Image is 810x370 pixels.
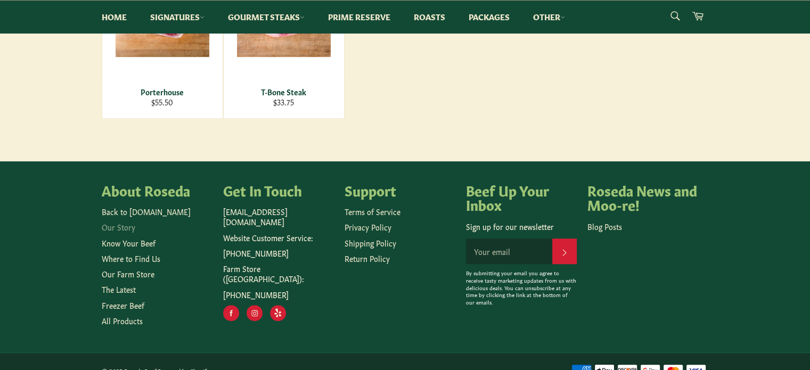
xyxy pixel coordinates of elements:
a: Where to Find Us [102,253,160,264]
p: Sign up for our newsletter [466,221,577,232]
p: [EMAIL_ADDRESS][DOMAIN_NAME] [223,207,334,227]
a: Prime Reserve [317,1,401,33]
a: Freezer Beef [102,300,144,310]
div: $33.75 [230,97,337,107]
a: Blog Posts [587,221,622,232]
h4: Roseda News and Moo-re! [587,183,698,212]
a: The Latest [102,284,136,294]
div: T-Bone Steak [230,87,337,97]
a: Return Policy [345,253,390,264]
h4: About Roseda [102,183,212,198]
a: Know Your Beef [102,237,156,248]
h4: Beef Up Your Inbox [466,183,577,212]
a: Roasts [403,1,456,33]
h4: Support [345,183,455,198]
h4: Get In Touch [223,183,334,198]
a: All Products [102,315,143,326]
p: [PHONE_NUMBER] [223,248,334,258]
div: $55.50 [109,97,216,107]
p: Farm Store ([GEOGRAPHIC_DATA]): [223,264,334,284]
a: Terms of Service [345,206,400,217]
a: Our Farm Store [102,268,154,279]
a: Gourmet Steaks [217,1,315,33]
p: Website Customer Service: [223,233,334,243]
p: [PHONE_NUMBER] [223,290,334,300]
a: Our Story [102,221,135,232]
p: By submitting your email you agree to receive tasty marketing updates from us with delicious deal... [466,269,577,306]
a: Other [522,1,576,33]
a: Shipping Policy [345,237,396,248]
a: Privacy Policy [345,221,391,232]
input: Your email [466,239,552,264]
a: Back to [DOMAIN_NAME] [102,206,191,217]
a: Packages [458,1,520,33]
div: Porterhouse [109,87,216,97]
a: Home [91,1,137,33]
a: Signatures [140,1,215,33]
